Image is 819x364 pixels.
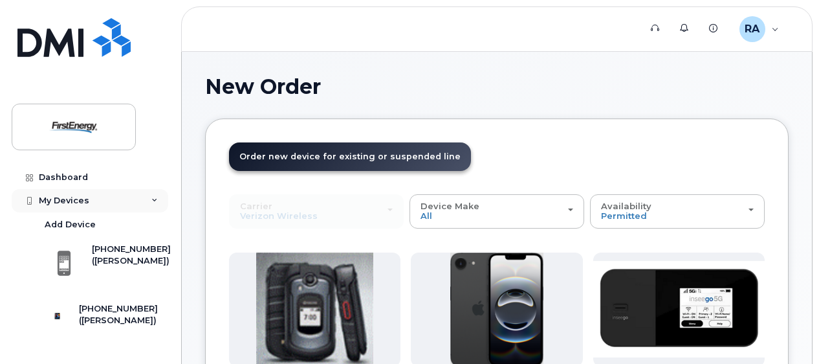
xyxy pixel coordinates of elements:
button: Availability Permitted [590,194,765,228]
span: All [420,210,432,221]
img: Inseego.png [593,261,765,358]
iframe: Messenger Launcher [763,308,809,354]
button: Device Make All [409,194,584,228]
span: Permitted [601,210,647,221]
h1: New Order [205,75,789,98]
span: Device Make [420,201,479,211]
span: Availability [601,201,651,211]
span: Order new device for existing or suspended line [239,152,461,161]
